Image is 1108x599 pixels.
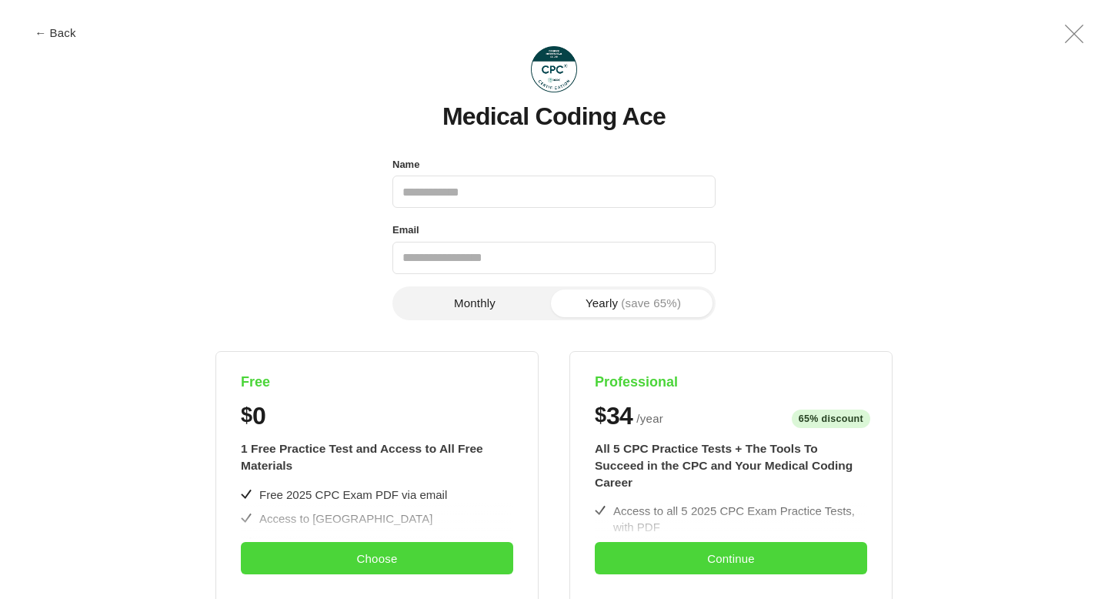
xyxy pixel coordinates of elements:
[636,410,663,428] span: / year
[259,487,447,503] div: Free 2025 CPC Exam PDF via email
[252,403,265,428] span: 0
[241,373,513,391] h4: Free
[35,27,46,38] span: ←
[392,155,419,175] label: Name
[595,373,867,391] h4: Professional
[392,176,716,208] input: Name
[792,410,870,429] span: 65% discount
[241,440,513,474] div: 1 Free Practice Test and Access to All Free Materials
[621,297,681,309] span: (save 65%)
[531,46,577,92] img: Medical Coding Ace
[392,220,419,240] label: Email
[442,103,666,130] h1: Medical Coding Ace
[595,403,606,427] span: $
[595,440,867,490] div: All 5 CPC Practice Tests + The Tools To Succeed in the CPC and Your Medical Coding Career
[395,289,554,317] button: Monthly
[241,403,252,427] span: $
[25,27,86,38] button: ← Back
[606,403,632,428] span: 34
[595,542,867,574] button: Continue
[554,289,713,317] button: Yearly(save 65%)
[241,542,513,574] button: Choose
[392,242,716,274] input: Email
